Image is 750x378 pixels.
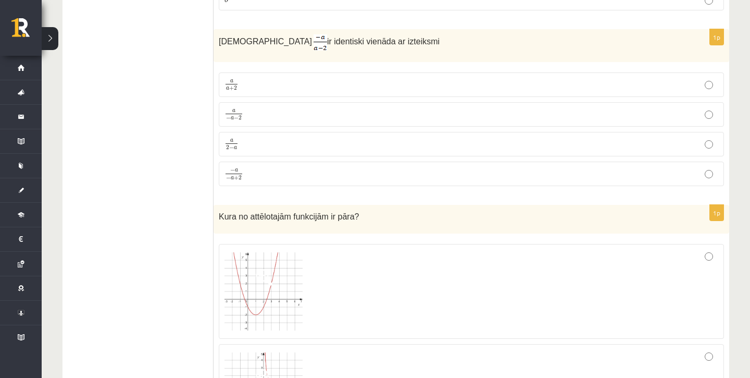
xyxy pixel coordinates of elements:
p: 1p [709,29,724,45]
span: 2 [226,145,229,150]
img: 1.png [224,252,303,331]
span: − [230,168,235,173]
span: a [231,117,234,120]
span: ir identiski vienāda ar izteiksmi [327,37,440,46]
span: 2 [234,86,237,90]
span: + [229,86,234,91]
span: a [234,147,237,150]
span: − [229,145,234,150]
span: Kura no attēlotajām funkcijām ir pāra? [219,212,359,221]
span: a [230,80,233,83]
span: a [231,177,234,180]
span: a [235,169,238,172]
span: − [226,176,231,180]
p: 1p [709,204,724,221]
span: + [234,176,239,180]
a: Rīgas 1. Tālmācības vidusskola [11,18,42,44]
span: − [226,116,231,120]
span: 2 [239,116,242,120]
span: a [230,139,233,142]
span: a [232,109,235,113]
span: 2 [239,175,242,180]
img: oEoGSTiJcBccKhiGOLRMo33YHrZEwwb1LBMrqb6LE+Xm53074UYl3gOOwuUBZ212swzhxY4N6AfT2lHPqUszMAAAAAElFTkSu... [314,34,327,51]
span: [DEMOGRAPHIC_DATA] [219,37,312,46]
span: − [234,116,239,120]
span: a [226,87,229,90]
